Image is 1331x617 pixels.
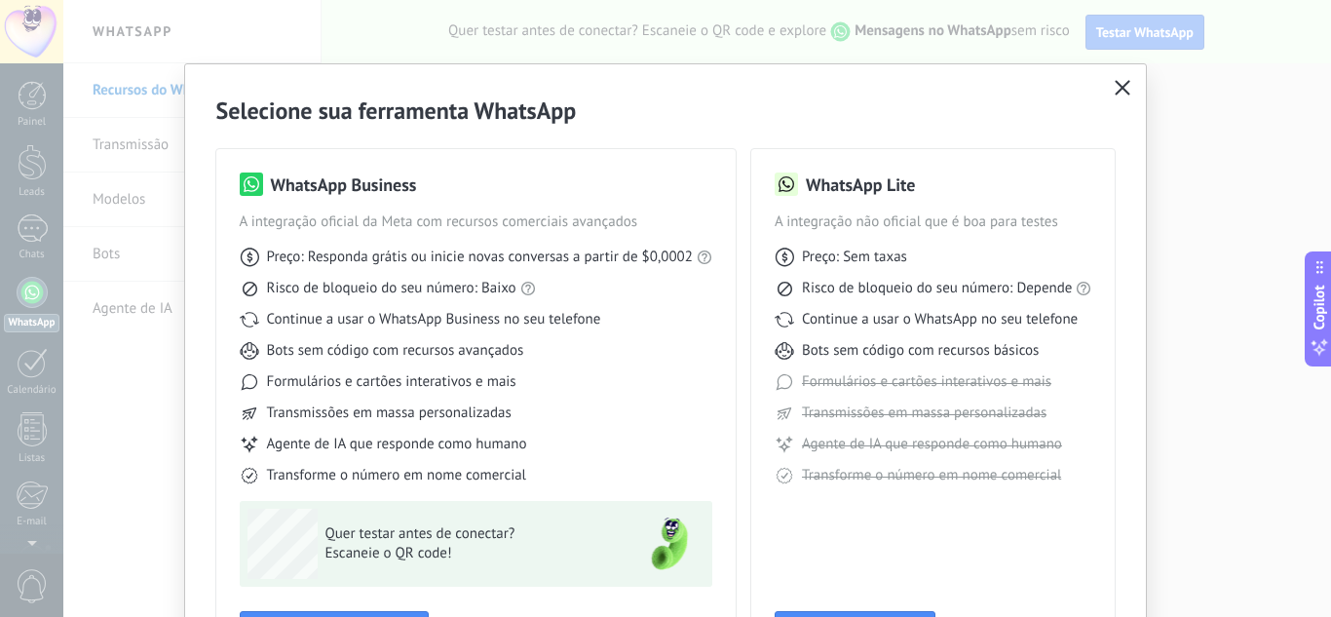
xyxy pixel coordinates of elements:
span: Transforme o número em nome comercial [802,466,1061,485]
span: Quer testar antes de conectar? [325,524,610,544]
img: green-phone.png [634,509,704,579]
span: Transmissões em massa personalizadas [802,404,1046,423]
h2: Selecione sua ferramenta WhatsApp [216,96,1116,126]
span: Risco de bloqueio do seu número: Depende [802,279,1073,298]
span: Bots sem código com recursos básicos [802,341,1039,361]
span: Preço: Responda grátis ou inicie novas conversas a partir de $0,0002 [267,248,693,267]
span: Formulários e cartões interativos e mais [802,372,1051,392]
span: Risco de bloqueio do seu número: Baixo [267,279,516,298]
span: Agente de IA que responde como humano [267,435,527,454]
span: Transforme o número em nome comercial [267,466,526,485]
span: A integração não oficial que é boa para testes [775,212,1092,232]
span: Copilot [1310,285,1329,329]
span: Continue a usar o WhatsApp no seu telefone [802,310,1078,329]
span: Formulários e cartões interativos e mais [267,372,516,392]
span: Preço: Sem taxas [802,248,907,267]
h3: WhatsApp Business [271,173,417,197]
span: Transmissões em massa personalizadas [267,404,512,423]
span: Continue a usar o WhatsApp Business no seu telefone [267,310,601,329]
span: Escaneie o QR code! [325,544,610,563]
span: Agente de IA que responde como humano [802,435,1062,454]
span: A integração oficial da Meta com recursos comerciais avançados [240,212,712,232]
span: Bots sem código com recursos avançados [267,341,524,361]
h3: WhatsApp Lite [806,173,915,197]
